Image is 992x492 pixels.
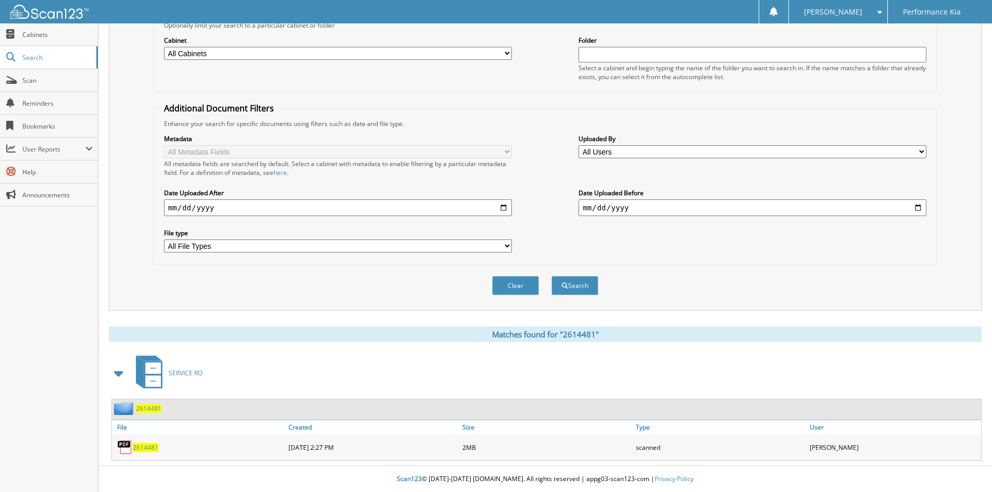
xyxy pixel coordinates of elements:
div: scanned [633,437,807,458]
button: Search [551,276,598,295]
span: User Reports [22,145,85,154]
span: Search [22,53,91,62]
a: Type [633,420,807,434]
span: Scan123 [397,474,422,483]
div: © [DATE]-[DATE] [DOMAIN_NAME]. All rights reserved | appg03-scan123-com | [98,466,992,492]
span: Announcements [22,191,93,199]
span: Scan [22,76,93,85]
a: Created [286,420,460,434]
span: [PERSON_NAME] [804,9,862,15]
label: Metadata [164,134,512,143]
div: Select a cabinet and begin typing the name of the folder you want to search in. If the name match... [579,64,926,81]
input: end [579,199,926,216]
span: Bookmarks [22,122,93,131]
label: Cabinet [164,36,512,45]
span: Cabinets [22,30,93,39]
a: Size [460,420,634,434]
input: start [164,199,512,216]
img: scan123-logo-white.svg [10,5,89,19]
div: Enhance your search for specific documents using filters such as date and file type. [159,119,932,128]
img: PDF.png [117,439,133,455]
label: Uploaded By [579,134,926,143]
a: File [112,420,286,434]
a: here [273,168,287,177]
a: SERVICE RO [130,352,203,394]
legend: Additional Document Filters [159,103,279,114]
div: [DATE] 2:27 PM [286,437,460,458]
label: Folder [579,36,926,45]
span: Reminders [22,99,93,108]
label: Date Uploaded Before [579,188,926,197]
div: 2MB [460,437,634,458]
label: File type [164,229,512,237]
button: Clear [492,276,539,295]
div: All metadata fields are searched by default. Select a cabinet with metadata to enable filtering b... [164,159,512,177]
div: [PERSON_NAME] [807,437,981,458]
a: User [807,420,981,434]
label: Date Uploaded After [164,188,512,197]
a: 2614481 [136,404,161,413]
a: Privacy Policy [655,474,694,483]
span: Performance Kia [903,9,961,15]
div: Matches found for "2614481" [109,326,982,342]
iframe: Chat Widget [940,442,992,492]
a: 2614481 [133,443,158,452]
div: Optionally limit your search to a particular cabinet or folder [159,21,932,30]
span: SERVICE RO [169,369,203,377]
img: folder2.png [114,402,136,415]
span: Help [22,168,93,176]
